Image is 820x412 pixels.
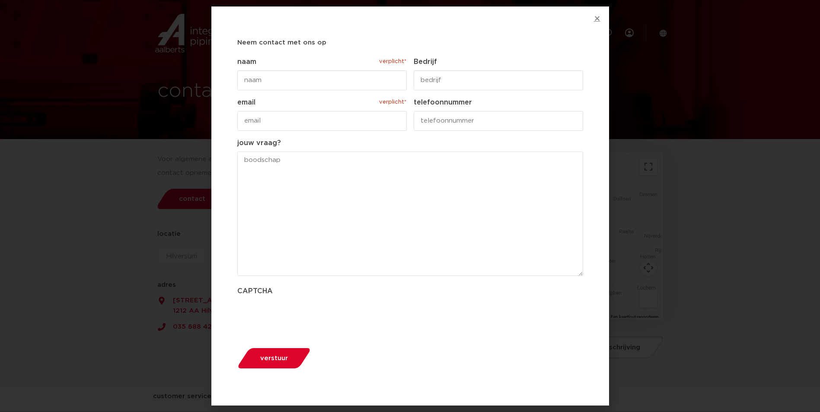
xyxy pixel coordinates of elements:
[414,97,583,108] label: telefoonnummer
[237,36,583,50] h5: Neem contact met ons op
[237,286,583,296] label: CAPTCHA
[237,300,369,333] iframe: reCAPTCHA
[594,15,600,22] a: Close
[414,57,583,67] label: Bedrijf
[237,97,407,108] label: email
[237,138,583,148] label: jouw vraag?
[414,70,583,90] input: bedrijf
[378,97,407,108] span: verplicht*
[237,70,407,90] input: naam
[414,111,583,131] input: telefoonnummer
[234,347,313,369] button: verstuur
[237,111,407,131] input: email
[260,355,288,361] span: verstuur
[378,57,407,67] span: verplicht*
[237,57,407,67] label: naam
